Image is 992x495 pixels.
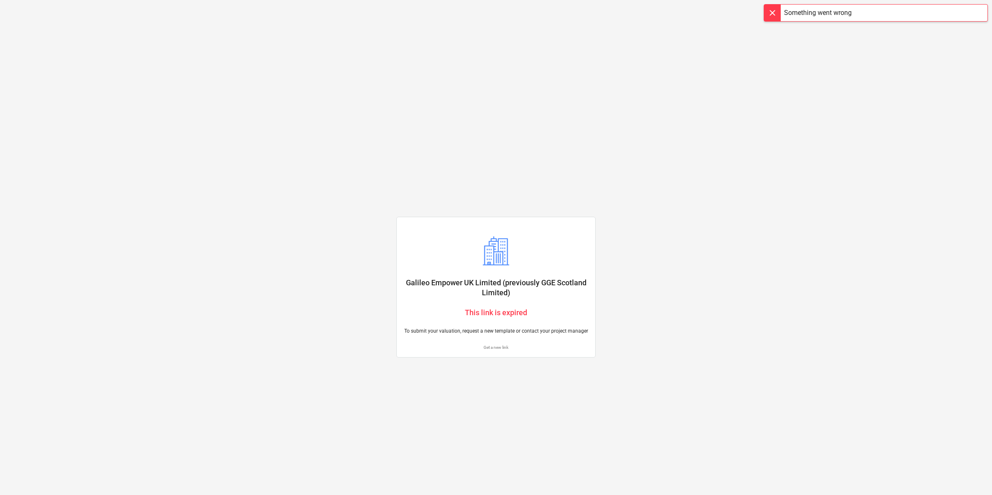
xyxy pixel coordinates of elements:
p: To submit your valuation, request a new template or contact your project manager [403,328,589,335]
p: Galileo Empower UK Limited (previously GGE Scotland Limited) [403,278,589,298]
div: Something went wrong [784,8,852,18]
p: This link is expired [403,308,589,318]
a: Get a new link [403,345,589,350]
